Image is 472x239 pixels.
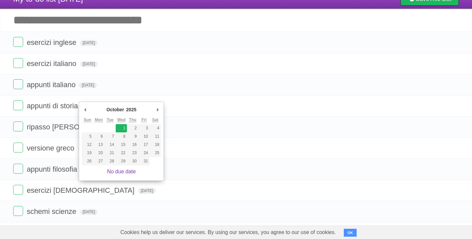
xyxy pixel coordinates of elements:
[84,118,91,122] abbr: Sunday
[105,105,125,115] div: October
[27,102,79,110] span: appunti di storia
[82,141,93,149] button: 12
[129,118,136,122] abbr: Thursday
[82,132,93,141] button: 5
[127,157,138,165] button: 30
[80,40,98,46] span: [DATE]
[13,58,23,68] label: Done
[13,79,23,89] label: Done
[114,226,342,239] span: Cookies help us deliver our services. By using our services, you agree to our use of cookies.
[13,100,23,110] label: Done
[344,229,357,237] button: OK
[141,118,146,122] abbr: Friday
[82,105,88,115] button: Previous Month
[138,157,150,165] button: 31
[116,141,127,149] button: 15
[13,143,23,153] label: Done
[104,157,116,165] button: 28
[107,118,113,122] abbr: Tuesday
[82,149,93,157] button: 19
[80,61,98,67] span: [DATE]
[150,149,161,157] button: 25
[138,124,150,132] button: 3
[138,188,156,194] span: [DATE]
[27,38,78,47] span: esercizi inglese
[27,186,136,194] span: esercizi [DEMOGRAPHIC_DATA]
[27,123,113,131] span: ripasso [PERSON_NAME]
[27,207,78,216] span: schemi scienze
[116,132,127,141] button: 8
[127,132,138,141] button: 9
[27,144,76,152] span: versione greco
[107,169,136,174] a: No due date
[93,132,104,141] button: 6
[13,185,23,195] label: Done
[138,141,150,149] button: 17
[150,141,161,149] button: 18
[127,149,138,157] button: 23
[93,157,104,165] button: 27
[79,82,97,88] span: [DATE]
[13,164,23,174] label: Done
[13,37,23,47] label: Done
[117,118,126,122] abbr: Wednesday
[150,124,161,132] button: 4
[154,105,161,115] button: Next Month
[93,149,104,157] button: 20
[104,149,116,157] button: 21
[80,209,98,215] span: [DATE]
[138,132,150,141] button: 10
[27,165,79,173] span: appunti filosofia
[150,132,161,141] button: 11
[93,141,104,149] button: 13
[82,157,93,165] button: 26
[27,81,77,89] span: appunti italiano
[13,206,23,216] label: Done
[104,132,116,141] button: 7
[152,118,159,122] abbr: Saturday
[138,149,150,157] button: 24
[116,157,127,165] button: 29
[116,124,127,132] button: 1
[13,121,23,131] label: Done
[127,141,138,149] button: 16
[78,146,96,152] span: [DATE]
[95,118,103,122] abbr: Monday
[125,105,137,115] div: 2025
[104,141,116,149] button: 14
[127,124,138,132] button: 2
[27,59,78,68] span: esercizi italiano
[116,149,127,157] button: 22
